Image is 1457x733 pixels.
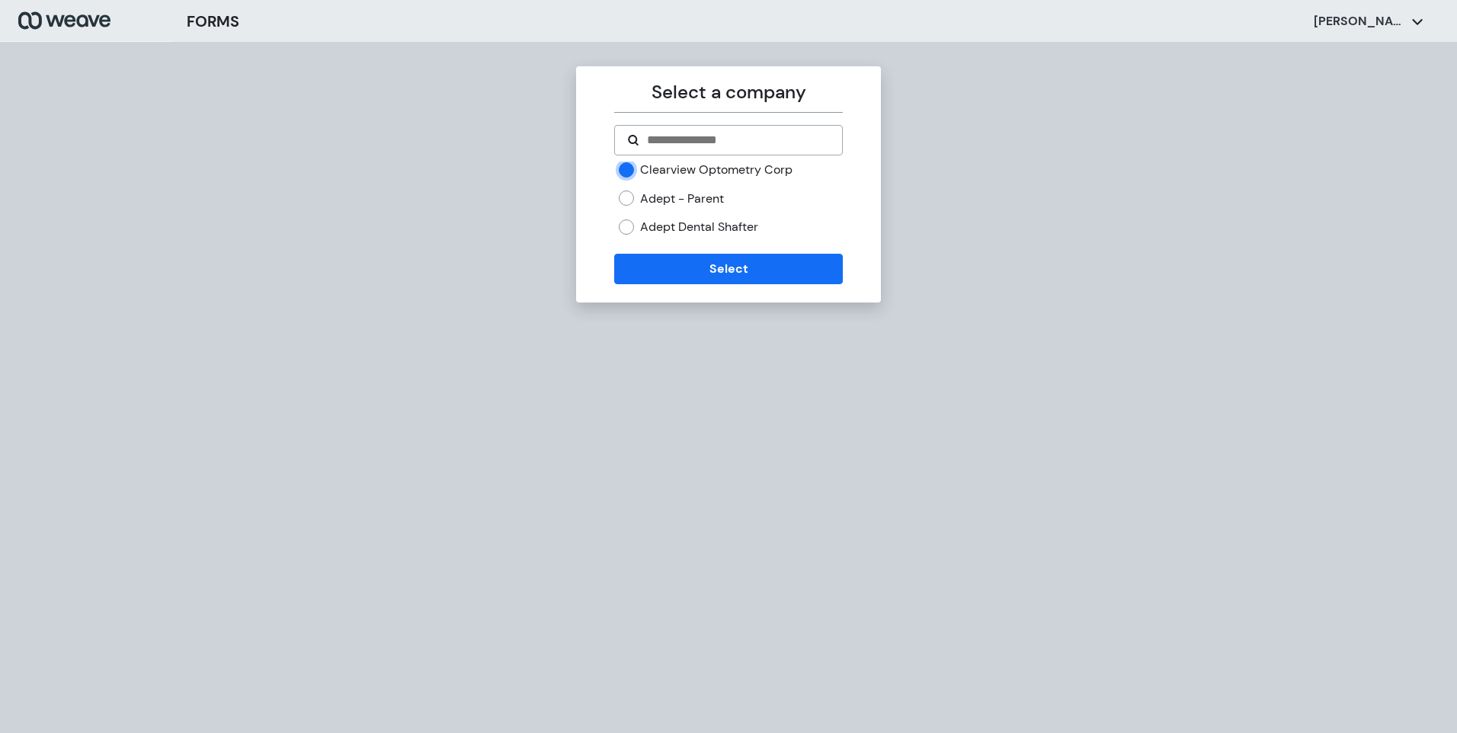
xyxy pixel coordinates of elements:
label: Clearview Optometry Corp [640,162,793,178]
p: [PERSON_NAME] [1314,13,1405,30]
input: Search [645,131,829,149]
label: Adept - Parent [640,190,724,207]
p: Select a company [614,78,842,106]
h3: FORMS [187,10,239,33]
button: Select [614,254,842,284]
label: Adept Dental Shafter [640,219,758,235]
